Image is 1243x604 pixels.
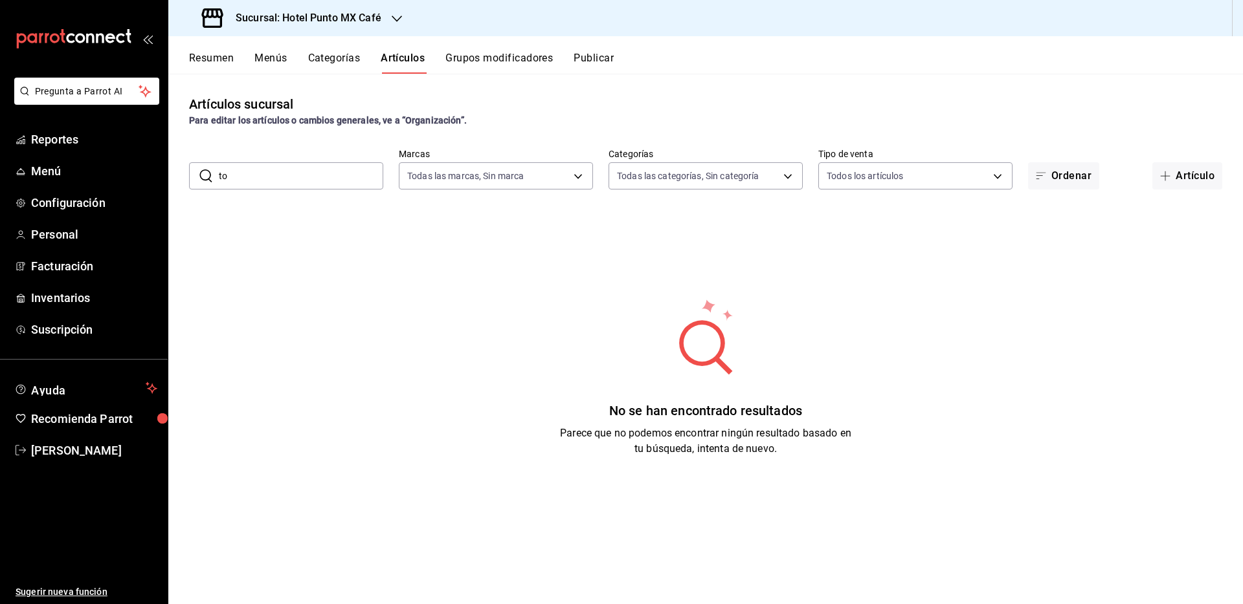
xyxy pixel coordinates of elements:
[574,52,614,74] button: Publicar
[31,289,157,307] span: Inventarios
[407,169,524,182] span: Todas las marcas, Sin marca
[381,52,425,74] button: Artículos
[225,10,381,26] h3: Sucursal: Hotel Punto MX Café
[35,85,139,98] span: Pregunta a Parrot AI
[189,52,1243,74] div: navigation tabs
[827,169,904,182] span: Todos los artículos
[31,410,157,427] span: Recomienda Parrot
[609,149,803,158] label: Categorías
[560,427,851,455] span: Parece que no podemos encontrar ningún resultado basado en tu búsqueda, intenta de nuevo.
[445,52,553,74] button: Grupos modificadores
[31,257,157,275] span: Facturación
[31,442,157,459] span: [PERSON_NAME]
[189,94,293,114] div: Artículos sucursal
[189,52,234,74] button: Resumen
[1028,162,1099,189] button: Ordenar
[31,380,140,396] span: Ayuda
[9,94,159,107] a: Pregunta a Parrot AI
[399,149,593,158] label: Marcas
[308,52,361,74] button: Categorías
[818,149,1013,158] label: Tipo de venta
[16,585,157,599] span: Sugerir nueva función
[31,321,157,338] span: Suscripción
[14,78,159,105] button: Pregunta a Parrot AI
[1152,162,1222,189] button: Artículo
[31,131,157,148] span: Reportes
[219,163,383,189] input: Buscar artículo
[31,226,157,243] span: Personal
[560,401,851,420] div: No se han encontrado resultados
[31,194,157,211] span: Configuración
[142,34,153,44] button: open_drawer_menu
[31,162,157,180] span: Menú
[254,52,287,74] button: Menús
[189,115,467,125] strong: Para editar los artículos o cambios generales, ve a “Organización”.
[617,169,759,182] span: Todas las categorías, Sin categoría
